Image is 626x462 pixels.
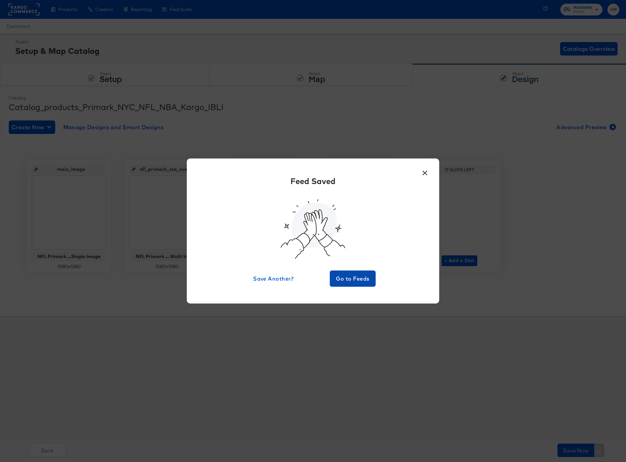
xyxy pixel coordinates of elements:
[253,274,293,283] span: Save Another?
[419,165,431,177] button: ×
[330,271,376,287] button: Go to Feeds
[290,175,336,187] div: Feed Saved
[333,274,373,283] span: Go to Feeds
[250,271,296,287] button: Save Another?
